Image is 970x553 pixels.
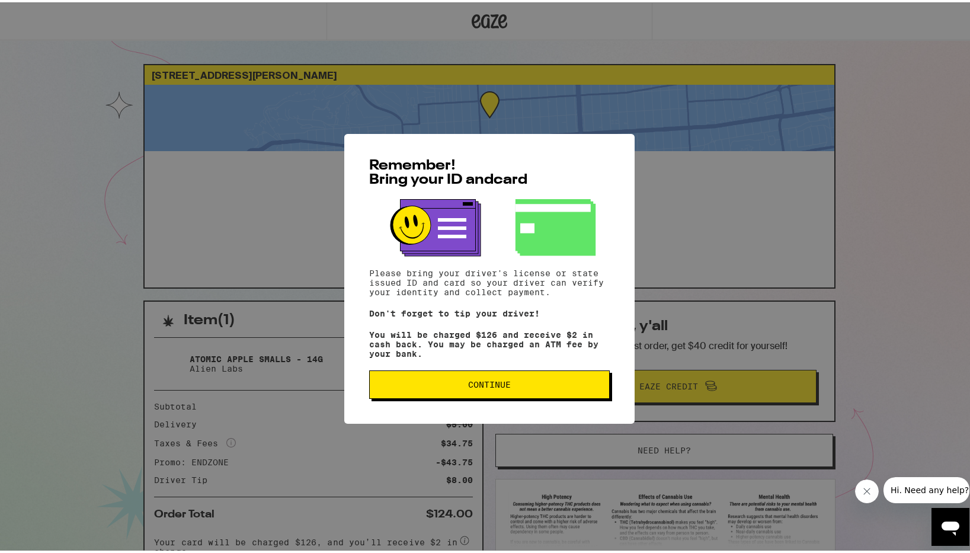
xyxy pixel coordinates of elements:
button: Continue [369,368,610,397]
span: Continue [468,378,511,386]
p: Don't forget to tip your driver! [369,306,610,316]
span: Remember! Bring your ID and card [369,156,527,185]
iframe: Close message [855,477,879,501]
iframe: Button to launch messaging window [931,506,969,544]
p: Please bring your driver's license or state issued ID and card so your driver can verify your ide... [369,266,610,295]
iframe: Message from company [883,475,969,501]
p: You will be charged $126 and receive $2 in cash back. You may be charged an ATM fee by your bank. [369,328,610,356]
